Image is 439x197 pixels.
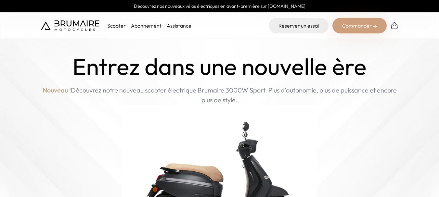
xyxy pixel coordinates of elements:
[107,22,126,30] p: Scooter
[72,53,367,80] h1: Entrez dans une nouvelle ère
[373,25,377,29] img: right-arrow-2.png
[332,18,387,33] div: Commander
[167,22,191,29] a: Assistance
[41,20,99,31] img: Brumaire Motocycles
[43,85,71,95] span: Nouveau !
[269,18,329,33] a: Réserver un essai
[131,22,161,29] a: Abonnement
[41,85,398,105] p: Découvrez notre nouveau scooter électrique Brumaire 3000W Sport. Plus d'autonomie, plus de puissa...
[391,22,398,30] img: Panier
